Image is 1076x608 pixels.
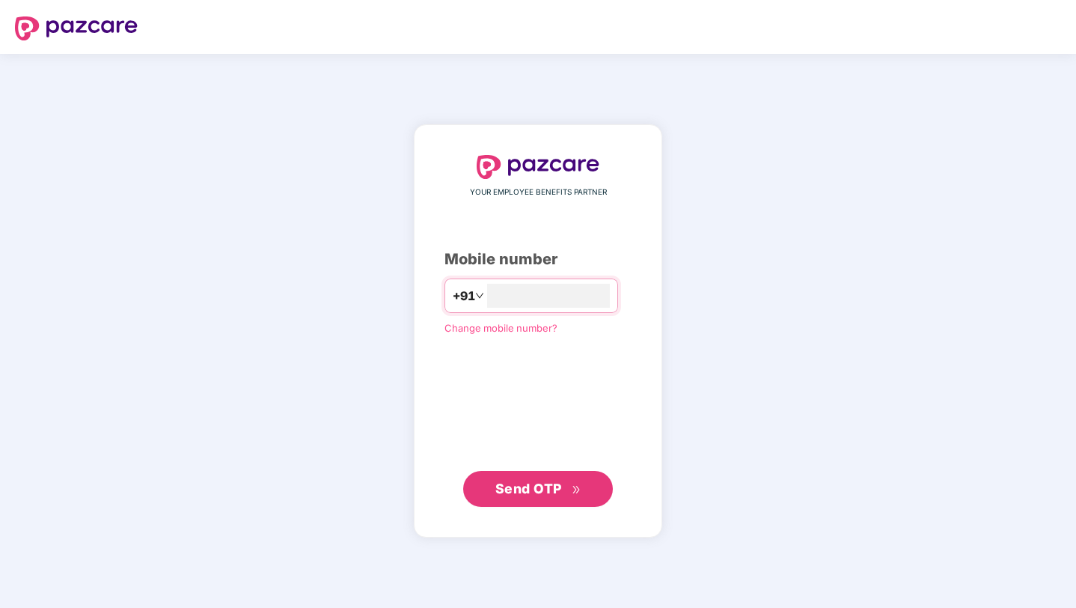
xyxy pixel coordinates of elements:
[463,471,613,507] button: Send OTPdouble-right
[477,155,599,179] img: logo
[444,248,632,271] div: Mobile number
[453,287,475,305] span: +91
[15,16,138,40] img: logo
[470,186,607,198] span: YOUR EMPLOYEE BENEFITS PARTNER
[572,485,581,495] span: double-right
[475,291,484,300] span: down
[495,481,562,496] span: Send OTP
[444,322,557,334] a: Change mobile number?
